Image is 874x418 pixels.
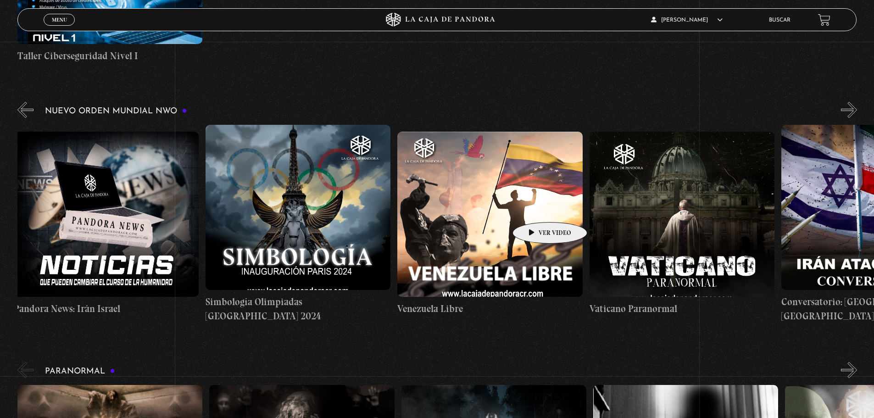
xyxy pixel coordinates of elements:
[397,125,582,323] a: Venezuela Libre
[206,125,390,323] a: Simbología Olimpiadas [GEOGRAPHIC_DATA] 2024
[206,295,390,323] h4: Simbología Olimpiadas [GEOGRAPHIC_DATA] 2024
[45,367,115,376] h3: Paranormal
[590,125,774,323] a: Vaticano Paranormal
[45,107,187,116] h3: Nuevo Orden Mundial NWO
[49,25,70,31] span: Cerrar
[651,17,723,23] span: [PERSON_NAME]
[818,14,830,26] a: View your shopping cart
[841,362,857,378] button: Next
[17,102,33,118] button: Previous
[14,301,199,316] h4: Pandora News: Irán Israel
[17,49,202,63] h4: Taller Ciberseguridad Nivel I
[17,362,33,378] button: Previous
[14,125,199,323] a: Pandora News: Irán Israel
[52,17,67,22] span: Menu
[841,102,857,118] button: Next
[590,301,774,316] h4: Vaticano Paranormal
[769,17,790,23] a: Buscar
[397,301,582,316] h4: Venezuela Libre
